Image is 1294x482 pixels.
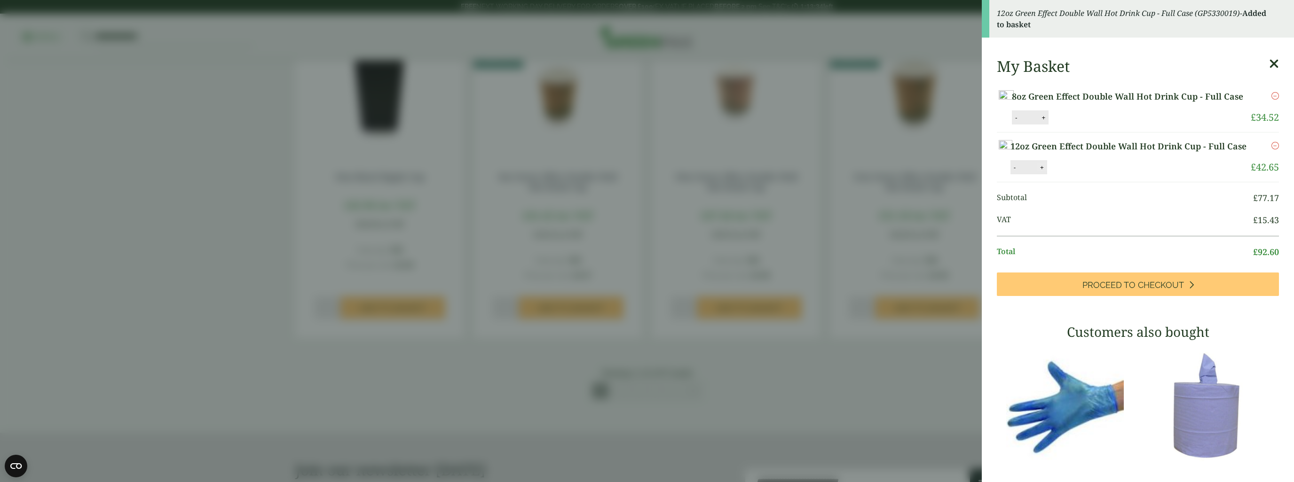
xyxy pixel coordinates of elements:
span: £ [1251,161,1256,173]
em: 12oz Green Effect Double Wall Hot Drink Cup - Full Case (GP5330019) [997,8,1240,18]
bdi: 42.65 [1251,161,1279,173]
h3: Customers also bought [997,324,1279,340]
span: £ [1251,111,1256,124]
bdi: 77.17 [1253,192,1279,203]
h2: My Basket [997,57,1070,75]
span: Total [997,246,1253,258]
button: + [1037,163,1047,171]
button: Open CMP widget [5,455,27,477]
button: - [1011,163,1018,171]
img: 4130015J-Blue-Vinyl-Powder-Free-Gloves-Medium [997,347,1133,464]
span: VAT [997,214,1253,226]
a: 12oz Green Effect Double Wall Hot Drink Cup - Full Case [1010,140,1249,153]
a: 8oz Green Effect Double Wall Hot Drink Cup - Full Case [1012,90,1247,103]
span: £ [1253,214,1258,225]
bdi: 34.52 [1251,111,1279,124]
span: Proceed to Checkout [1082,280,1184,290]
button: + [1039,114,1048,122]
bdi: 92.60 [1253,246,1279,257]
a: Remove this item [1271,140,1279,151]
span: £ [1253,246,1258,257]
a: Remove this item [1271,90,1279,101]
img: 3630017-2-Ply-Blue-Centre-Feed-104m [1143,347,1279,464]
a: Proceed to Checkout [997,272,1279,296]
span: Subtotal [997,192,1253,204]
span: £ [1253,192,1258,203]
button: - [1012,114,1020,122]
bdi: 15.43 [1253,214,1279,225]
